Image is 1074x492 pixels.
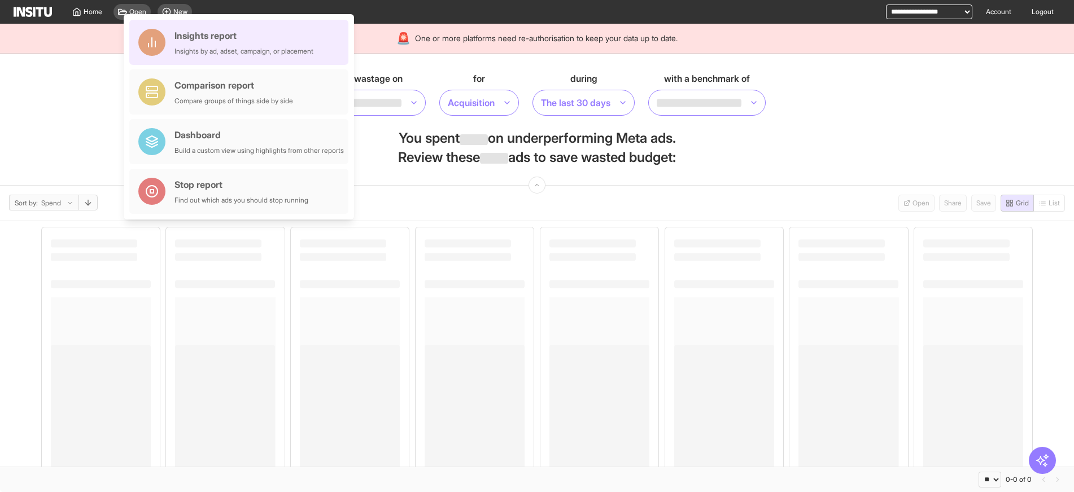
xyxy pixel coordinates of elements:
[174,47,313,56] div: Insights by ad, adset, campaign, or placement
[971,195,996,212] button: Save
[664,72,750,85] span: with a benchmark of
[898,195,935,212] button: Open
[396,30,411,46] div: 🚨
[971,195,996,212] span: Coming soon!
[173,7,187,16] span: New
[939,195,967,212] button: Share
[913,199,929,208] span: Open
[129,7,146,16] span: Open
[174,196,308,205] div: Find out which ads you should stop running
[174,146,344,155] div: Build a custom view using highlights from other reports
[332,72,403,85] span: Stop wastage on
[14,7,52,17] img: Logo
[898,195,935,212] span: Coming soon!
[174,29,313,42] div: Insights report
[15,199,38,208] span: Sort by:
[939,195,967,212] span: Coming soon!
[1034,195,1065,212] span: Coming soon!
[84,7,102,16] span: Home
[174,128,344,142] div: Dashboard
[174,178,308,191] div: Stop report
[174,96,293,106] div: Compare groups of things side by side
[473,72,485,85] span: for
[1016,199,1029,208] span: Grid
[1006,475,1032,484] div: 0-0 of 0
[570,72,597,85] span: during
[1001,195,1034,212] button: Grid
[174,78,293,92] div: Comparison report
[415,33,678,44] span: One or more platforms need re-authorisation to keep your data up to date.
[396,129,678,167] h1: You spent on underperforming Meta ads. Review these ads to save wasted budget:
